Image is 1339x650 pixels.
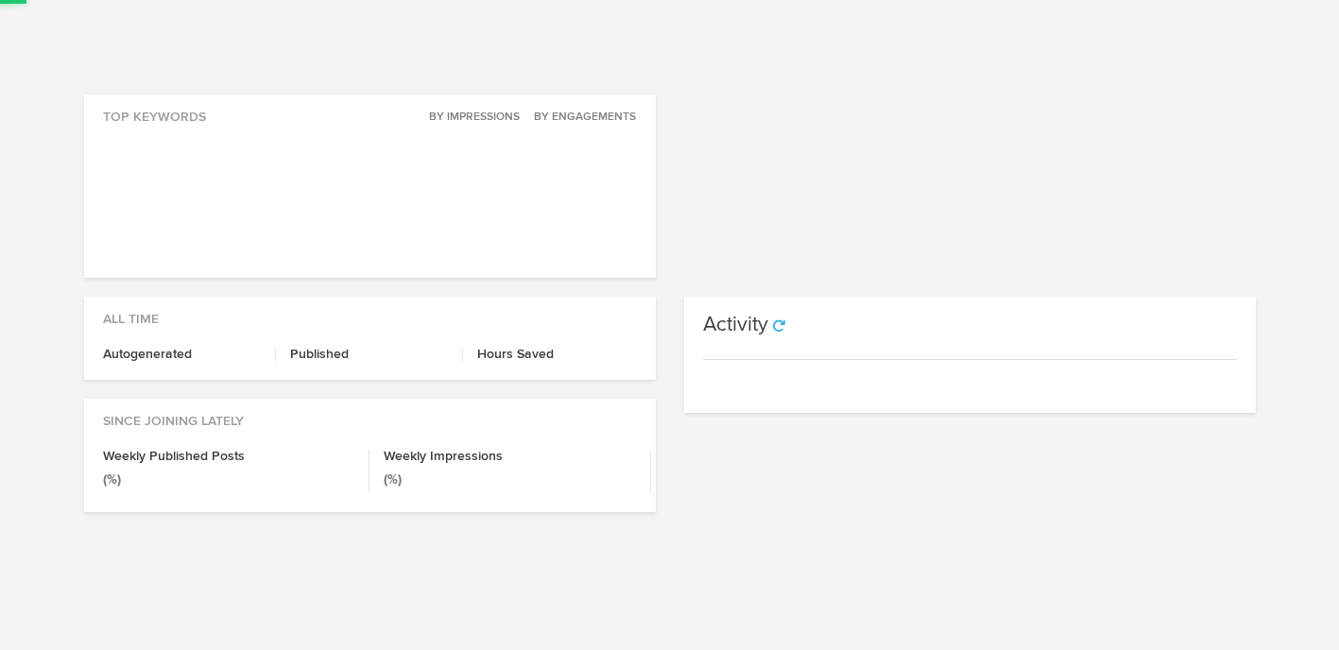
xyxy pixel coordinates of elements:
h4: Weekly Impressions [384,450,636,463]
h4: Weekly Published Posts [103,450,355,463]
div: Since Joining Lately [84,399,656,431]
button: By Impressions [419,108,521,127]
h4: Published [290,348,448,361]
small: (%) [384,473,402,487]
h4: Hours Saved [477,348,636,361]
small: (%) [103,473,121,487]
h4: Autogenerated [103,348,261,361]
div: Top Keywords [84,94,656,127]
button: By Engagements [524,108,637,127]
div: All Time [84,297,656,329]
h3: Activity [703,315,768,335]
